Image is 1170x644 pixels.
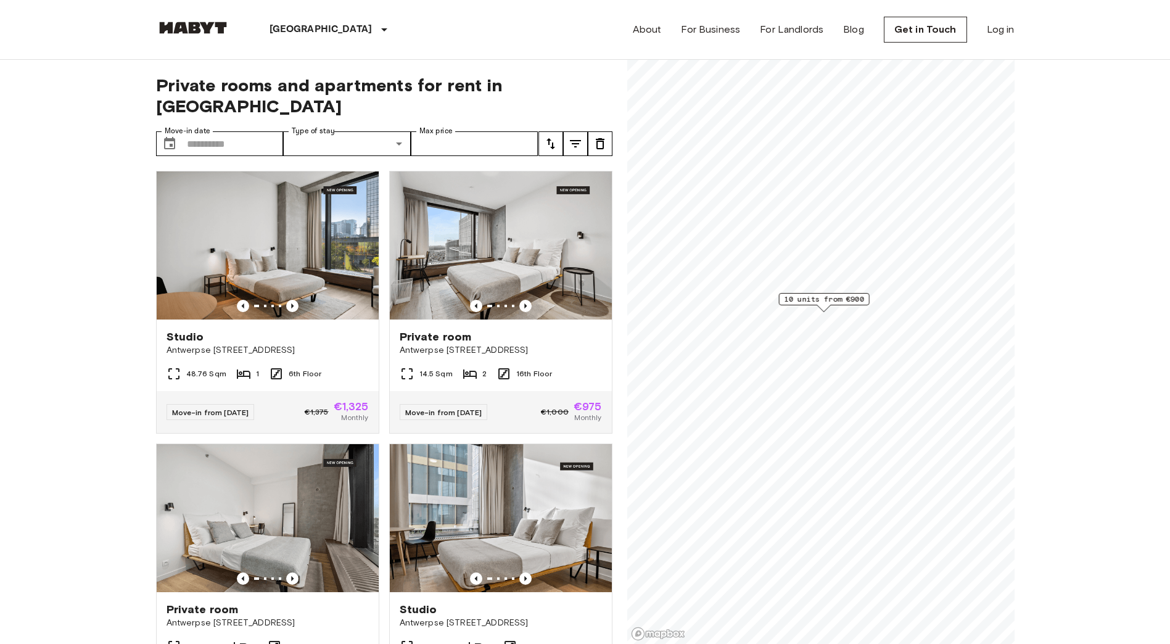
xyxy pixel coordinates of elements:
a: For Business [681,22,740,37]
span: Private room [400,329,472,344]
label: Type of stay [292,126,335,136]
button: Previous image [237,300,249,312]
a: Mapbox logo [631,627,685,641]
img: Marketing picture of unit BE-23-003-063-002 [390,171,612,320]
button: tune [588,131,612,156]
a: Blog [843,22,864,37]
label: Move-in date [165,126,210,136]
span: Antwerpse [STREET_ADDRESS] [167,617,369,629]
button: Choose date [157,131,182,156]
img: Marketing picture of unit BE-23-003-063-001 [157,444,379,592]
span: €1,375 [305,407,329,418]
span: Private rooms and apartments for rent in [GEOGRAPHIC_DATA] [156,75,612,117]
div: Map marker [778,293,869,312]
a: Get in Touch [884,17,967,43]
span: Monthly [574,412,601,423]
a: Marketing picture of unit BE-23-003-013-001Previous imagePrevious imageStudioAntwerpse [STREET_AD... [156,171,379,434]
button: Previous image [286,572,299,585]
span: Antwerpse [STREET_ADDRESS] [400,617,602,629]
span: 14.5 Sqm [419,368,453,379]
span: 6th Floor [289,368,321,379]
button: tune [538,131,563,156]
button: Previous image [519,572,532,585]
span: €1,000 [541,407,569,418]
span: Studio [167,329,204,344]
span: Monthly [341,412,368,423]
img: Habyt [156,22,230,34]
span: Move-in from [DATE] [405,408,482,417]
button: Previous image [519,300,532,312]
label: Max price [419,126,453,136]
span: 1 [256,368,259,379]
button: Previous image [470,300,482,312]
button: Previous image [470,572,482,585]
button: tune [563,131,588,156]
span: 48.76 Sqm [186,368,226,379]
img: Marketing picture of unit BE-23-003-013-001 [157,171,379,320]
span: €1,325 [334,401,369,412]
span: Move-in from [DATE] [172,408,249,417]
span: Private room [167,602,239,617]
span: 2 [482,368,487,379]
a: Marketing picture of unit BE-23-003-063-002Previous imagePrevious imagePrivate roomAntwerpse [STR... [389,171,612,434]
span: 10 units from €900 [784,294,863,305]
a: For Landlords [760,22,823,37]
a: About [633,22,662,37]
span: Antwerpse [STREET_ADDRESS] [167,344,369,357]
a: Log in [987,22,1015,37]
button: Previous image [286,300,299,312]
p: [GEOGRAPHIC_DATA] [270,22,373,37]
button: Previous image [237,572,249,585]
span: Antwerpse [STREET_ADDRESS] [400,344,602,357]
img: Marketing picture of unit BE-23-003-012-001 [390,444,612,592]
span: 16th Floor [516,368,553,379]
span: €975 [574,401,602,412]
span: Studio [400,602,437,617]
